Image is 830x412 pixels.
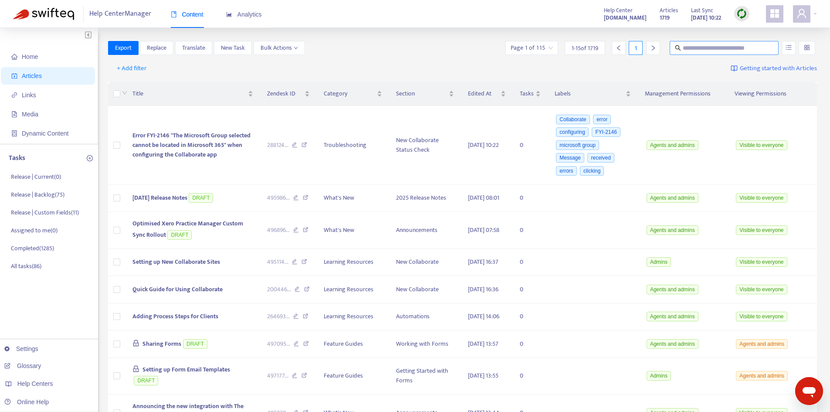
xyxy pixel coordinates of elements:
[317,212,389,249] td: What's New
[786,44,792,51] span: unordered-list
[572,44,598,53] span: 1 - 15 of 1719
[17,380,53,387] span: Help Centers
[389,358,461,395] td: Getting Started with Forms
[182,43,205,53] span: Translate
[11,262,41,271] p: All tasks ( 86 )
[556,153,584,163] span: Message
[267,339,290,349] span: 497095 ...
[728,82,817,106] th: Viewing Permissions
[389,249,461,276] td: New Collaborate
[110,61,153,75] button: + Add filter
[513,358,548,395] td: 0
[513,212,548,249] td: 0
[11,111,17,117] span: file-image
[122,90,127,95] span: down
[389,106,461,185] td: New Collaborate Status Check
[324,89,375,99] span: Category
[22,92,36,99] span: Links
[132,89,246,99] span: Title
[468,193,499,203] span: [DATE] 08:01
[4,362,41,369] a: Glossary
[317,82,389,106] th: Category
[389,185,461,212] td: 2025 Release Notes
[548,82,638,106] th: Labels
[650,45,656,51] span: right
[11,226,58,235] p: Assigned to me ( 0 )
[468,339,498,349] span: [DATE] 13:57
[691,6,713,15] span: Last Sync
[4,345,38,352] a: Settings
[647,225,698,235] span: Agents and admins
[22,72,42,79] span: Articles
[660,6,678,15] span: Articles
[317,330,389,358] td: Feature Guides
[226,11,232,17] span: area-chart
[389,330,461,358] td: Working with Forms
[134,376,158,385] span: DRAFT
[140,41,173,55] button: Replace
[132,193,187,203] span: [DATE] Release Notes
[647,140,698,150] span: Agents and admins
[171,11,177,17] span: book
[513,303,548,331] td: 0
[647,193,698,203] span: Agents and admins
[87,155,93,161] span: plus-circle
[4,398,49,405] a: Online Help
[117,63,147,74] span: + Add filter
[317,106,389,185] td: Troubleshooting
[468,257,498,267] span: [DATE] 16:37
[142,364,230,375] span: Setting up Form Email Templates
[142,339,181,349] span: Sharing Forms
[317,303,389,331] td: Learning Resources
[11,130,17,136] span: container
[267,225,290,235] span: 496896 ...
[294,46,298,50] span: down
[11,244,54,253] p: Completed ( 1285 )
[647,339,698,349] span: Agents and admins
[221,43,245,53] span: New Task
[132,257,220,267] span: Setting up New Collaborate Sites
[782,41,796,55] button: unordered-list
[647,312,698,321] span: Agents and admins
[647,371,671,381] span: Admins
[691,13,721,23] strong: [DATE] 10:22
[89,6,151,22] span: Help Center Manager
[317,185,389,212] td: What's New
[795,377,823,405] iframe: Button to launch messaging window
[183,339,207,349] span: DRAFT
[468,225,499,235] span: [DATE] 07:58
[11,73,17,79] span: account-book
[604,6,633,15] span: Help Center
[513,82,548,106] th: Tasks
[660,13,670,23] strong: 1719
[267,257,288,267] span: 495114 ...
[468,311,499,321] span: [DATE] 14:06
[108,41,139,55] button: Export
[593,115,611,124] span: error
[468,284,498,294] span: [DATE] 16:36
[556,140,599,150] span: microsoft group
[389,212,461,249] td: Announcements
[11,172,61,181] p: Release | Current ( 0 )
[22,111,38,118] span: Media
[556,115,589,124] span: Collaborate
[731,65,738,72] img: image-link
[125,82,260,106] th: Title
[22,130,68,137] span: Dynamic Content
[254,41,305,55] button: Bulk Actionsdown
[461,82,513,106] th: Edited At
[11,92,17,98] span: link
[13,8,74,20] img: Swifteq
[731,61,817,75] a: Getting started with Articles
[468,89,499,99] span: Edited At
[604,13,647,23] strong: [DOMAIN_NAME]
[11,208,79,217] p: Release | Custom Fields ( 11 )
[468,140,499,150] span: [DATE] 10:22
[147,43,166,53] span: Replace
[638,82,727,106] th: Management Permissions
[267,371,288,381] span: 497177 ...
[513,106,548,185] td: 0
[267,312,290,321] span: 264693 ...
[736,8,747,19] img: sync.dc5367851b00ba804db3.png
[580,166,604,176] span: clicking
